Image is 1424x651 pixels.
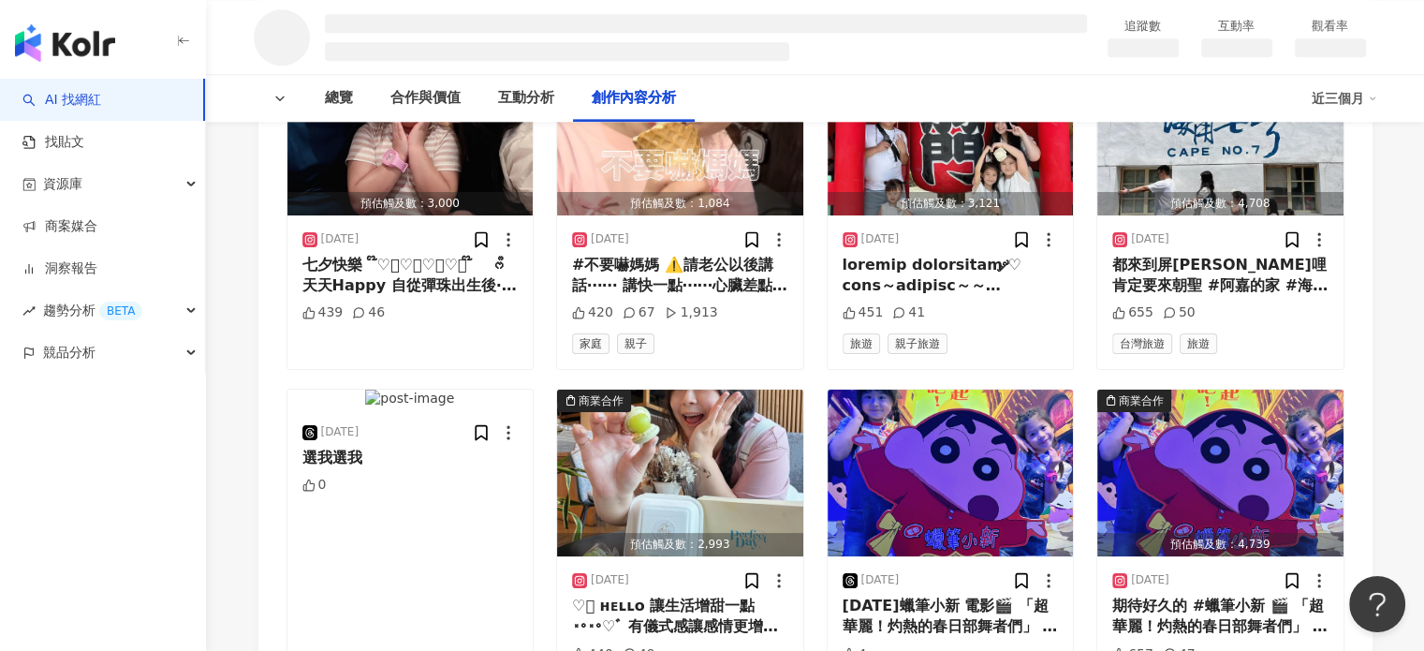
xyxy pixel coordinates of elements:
div: 420 [572,303,613,322]
span: 趨勢分析 [43,289,142,332]
div: [DATE] [1131,572,1169,588]
div: 商業合作 [1119,392,1164,410]
div: 0 [302,476,327,495]
img: post-image [828,390,1074,556]
div: [DATE] [321,231,360,247]
a: 商案媒合 [22,217,97,236]
div: 預估觸及數：3,000 [287,192,534,215]
div: BETA [99,302,142,320]
div: 七夕快樂 ໊♡ͥ♡ͦ♡ͮ♡ͤ ໊ ᰔᩚ 天天Happy 自從彈珠出生後·七夕這節日不再屬於情人節 而是我女兒的農曆生日♡ 謝謝妳喜歡我跟爸爸給妳的一切 儘管不是最有錢最富裕過著予取予求的生活 但... [302,255,519,297]
div: 近三個月 [1312,83,1377,113]
img: post-image [557,49,803,215]
span: 競品分析 [43,332,95,374]
img: logo [15,24,115,62]
div: [DATE] [321,424,360,440]
iframe: Help Scout Beacon - Open [1349,576,1405,632]
div: 41 [892,303,925,322]
div: [DATE] [591,231,629,247]
div: [DATE] [1131,231,1169,247]
div: loremip dolorsitam ༘♡ cons～adipisc～～ elitsedd eiusm·tem·23inci utlabo & etd！magnaali🫶🏻 enimadmini... [843,255,1059,297]
span: rise [22,304,36,318]
span: 台灣旅遊 [1112,333,1172,354]
img: post-image [557,390,803,556]
div: 46 [352,303,385,322]
div: 預估觸及數：4,708 [1097,192,1343,215]
span: 資源庫 [43,163,82,205]
div: 50 [1163,303,1196,322]
span: 旅遊 [843,333,880,354]
div: 創作內容分析 [592,87,676,110]
button: 商業合作預估觸及數：4,739 [1097,390,1343,556]
div: 1,913 [665,303,718,322]
img: post-image [365,390,454,408]
div: 觀看率 [1295,17,1366,36]
img: post-image [1097,49,1343,215]
button: 預估觸及數：3,000 [287,49,534,215]
div: 總覽 [325,87,353,110]
div: 預估觸及數：4,739 [1097,533,1343,556]
div: 439 [302,303,344,322]
span: 親子 [617,333,654,354]
div: #不要嚇媽媽 ⚠️請老公以後講話⋯⋯ 講快一點⋯⋯心臟差點跳出來😭 看到鮮紅色（像血）+深紫色（瘀青） 還好是虛驚一場😳😳 ⋈*｡有人懂我嚇爆嗎 .ᐟ‪‪.ᐟ 背景[PERSON_NAME]的聲... [572,255,788,297]
img: post-image [1097,390,1343,556]
div: [DATE] [861,572,900,588]
div: 655 [1112,303,1153,322]
img: post-image [828,49,1074,215]
div: 預估觸及數：1,084 [557,192,803,215]
a: 洞察報告 [22,259,97,278]
div: [DATE]蠟筆小新 電影🎬 「超華麗！灼熱的春日部舞者們」 女兒看到哭🥹好好看！！ [843,596,1059,638]
div: 選我選我 [302,448,519,468]
div: [DATE] [591,572,629,588]
div: 都來到屏[PERSON_NAME]哩 肯定要來朝聖 #阿嘉的家 #海角七號 是我小時候最喜歡的電影ꔛ 大概重播看了10次有！甚至台詞都會背了！！ 這次是我跟[PERSON_NAME]第一次帶孩子... [1112,255,1329,297]
a: 找貼文 [22,133,84,152]
span: 家庭 [572,333,609,354]
div: [DATE] [861,231,900,247]
div: 互動率 [1201,17,1272,36]
div: 預估觸及數：3,121 [828,192,1074,215]
a: searchAI 找網紅 [22,91,101,110]
div: 451 [843,303,884,322]
button: 預估觸及數：1,084 [557,49,803,215]
button: 預估觸及數：4,708 [1097,49,1343,215]
span: 旅遊 [1180,333,1217,354]
div: 預估觸及數：2,993 [557,533,803,556]
div: 互動分析 [498,87,554,110]
button: 預估觸及數：3,121 [828,49,1074,215]
div: 67 [623,303,655,322]
div: 期待好久的 #蠟筆小新 🎬 「超華麗！灼熱的春日部舞者們」 在過兩天8/22國語、日語同步上映！ 女兒們最愛的蠟筆小新 特地帶她們來 #台北首映會 超級興奮的😆 偷偷說📢彈珠最後有哭🥹 真的超感... [1112,596,1329,638]
div: 追蹤數 [1108,17,1179,36]
div: 商業合作 [579,392,624,410]
img: post-image [287,49,534,215]
div: ♡⃝ ʜᴇʟʟᴏ 讓生活增甜一點 ༝༚༝༚♡ﾞ 有儀式感讓感情更增溫 ᨼ ᩚ 每段感情都是需要經營的·我們甜點胃也是。 偷偷說 即將要七夕情人節哩 你們準備好另一半的禮物了嗎 如果還沒！來珠媽幫... [572,596,788,638]
span: 親子旅遊 [888,333,947,354]
button: 商業合作預估觸及數：2,993 [557,390,803,556]
div: 合作與價值 [390,87,461,110]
